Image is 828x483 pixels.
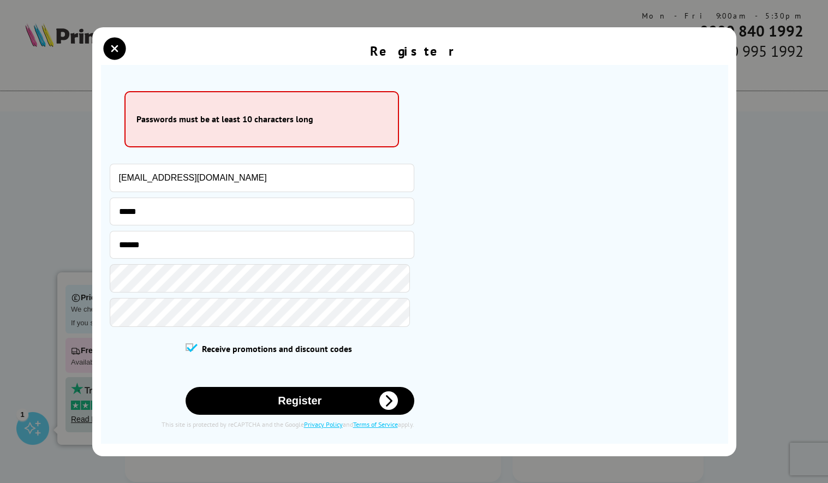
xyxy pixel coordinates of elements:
[106,40,123,57] button: close modal
[186,387,414,415] button: Register
[370,43,458,59] div: Register
[110,164,414,192] input: Email
[304,420,343,428] a: Privacy Policy
[110,420,414,428] div: This site is protected by reCAPTCHA and the Google and apply.
[202,343,352,354] span: Receive promotions and discount codes
[353,420,398,428] a: Terms of Service
[136,112,386,127] p: Passwords must be at least 10 characters long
